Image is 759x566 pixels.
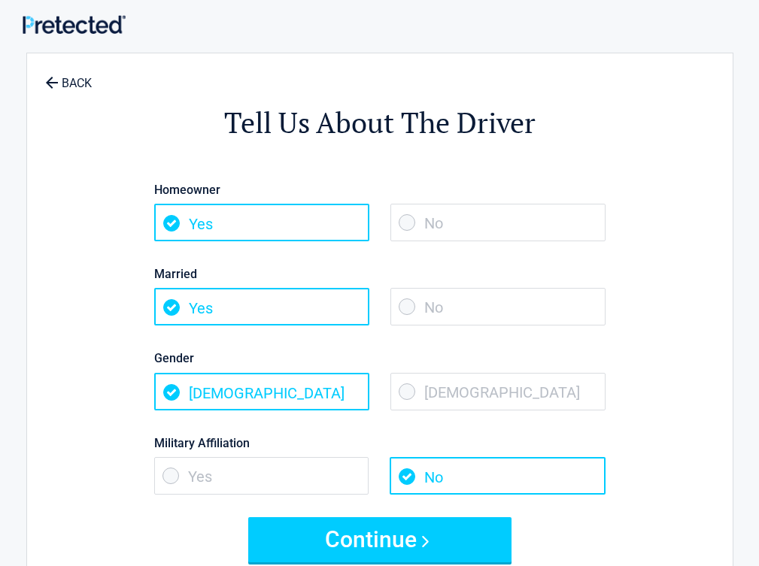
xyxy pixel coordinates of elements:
label: Homeowner [154,180,606,200]
span: No [390,288,606,325]
span: [DEMOGRAPHIC_DATA] [390,373,606,410]
span: Yes [154,288,369,325]
label: Married [154,264,606,284]
img: Main Logo [23,15,126,34]
span: No [390,457,605,495]
span: No [390,204,606,241]
a: BACK [42,63,95,89]
label: Military Affiliation [154,433,606,453]
span: Yes [154,457,369,495]
h2: Tell Us About The Driver [110,104,650,142]
span: Yes [154,204,369,241]
button: Continue [248,517,512,562]
span: [DEMOGRAPHIC_DATA] [154,373,369,410]
label: Gender [154,348,606,368]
